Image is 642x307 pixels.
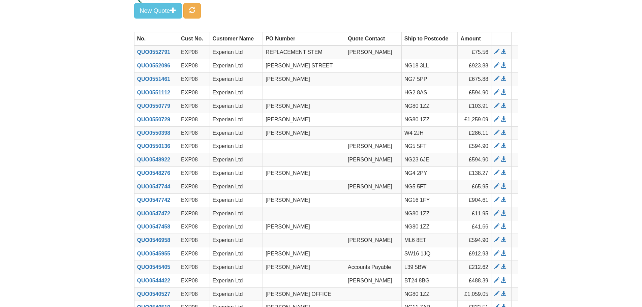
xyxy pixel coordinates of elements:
td: £75.56 [458,45,491,59]
td: £904.61 [458,193,491,207]
td: Experian Ltd [210,274,263,287]
td: NG23 6JE [401,153,458,167]
td: £594.90 [458,86,491,99]
td: HG2 8AS [401,86,458,99]
td: Experian Ltd [210,167,263,180]
td: [PERSON_NAME] [345,140,402,153]
td: EXP08 [178,140,210,153]
td: Experian Ltd [210,126,263,140]
td: NG5 5FT [401,180,458,193]
td: Experian Ltd [210,73,263,86]
td: £41.66 [458,220,491,234]
td: EXP08 [178,99,210,113]
td: NG80 1ZZ [401,99,458,113]
td: NG16 1FY [401,193,458,207]
td: EXP08 [178,260,210,274]
td: £1,259.09 [458,113,491,126]
td: £912.93 [458,247,491,261]
td: REPLACEMENT STEM [263,45,345,59]
td: [PERSON_NAME] [263,113,345,126]
td: [PERSON_NAME] [263,193,345,207]
td: £594.90 [458,153,491,167]
td: [PERSON_NAME] [345,180,402,193]
td: [PERSON_NAME] [345,274,402,287]
td: NG4 2PY [401,167,458,180]
td: [PERSON_NAME] [263,260,345,274]
td: [PERSON_NAME] OFFICE [263,287,345,301]
button: New Quote [134,3,182,19]
a: QUO0547742 [137,197,171,203]
td: [PERSON_NAME] [345,234,402,247]
th: Quote Contact [345,32,402,45]
td: EXP08 [178,113,210,126]
td: Experian Ltd [210,220,263,234]
td: Experian Ltd [210,287,263,301]
td: Experian Ltd [210,59,263,73]
td: Experian Ltd [210,193,263,207]
td: EXP08 [178,180,210,193]
td: NG80 1ZZ [401,113,458,126]
td: NG80 1ZZ [401,207,458,220]
a: QUO0548276 [137,170,171,176]
a: QUO0547458 [137,224,171,229]
a: QUO0545955 [137,251,171,256]
td: NG5 5FT [401,140,458,153]
td: ML6 8ET [401,234,458,247]
td: BT24 8BG [401,274,458,287]
td: Experian Ltd [210,234,263,247]
td: £103.91 [458,99,491,113]
td: £138.27 [458,167,491,180]
td: EXP08 [178,193,210,207]
th: Customer Name [210,32,263,45]
a: QUO0550398 [137,130,171,136]
th: No. [134,32,178,45]
td: [PERSON_NAME] [263,99,345,113]
td: EXP08 [178,207,210,220]
td: £594.90 [458,140,491,153]
td: Experian Ltd [210,140,263,153]
td: NG7 5PP [401,73,458,86]
td: EXP08 [178,59,210,73]
td: Experian Ltd [210,180,263,193]
td: £65.95 [458,180,491,193]
td: [PERSON_NAME] [263,73,345,86]
td: £675.88 [458,73,491,86]
td: [PERSON_NAME] [263,126,345,140]
td: £488.39 [458,274,491,287]
td: SW16 1JQ [401,247,458,261]
td: Experian Ltd [210,207,263,220]
td: £594.90 [458,234,491,247]
a: QUO0548922 [137,157,171,162]
td: EXP08 [178,220,210,234]
td: EXP08 [178,167,210,180]
td: EXP08 [178,45,210,59]
a: QUO0550136 [137,143,171,149]
td: EXP08 [178,234,210,247]
td: Experian Ltd [210,260,263,274]
a: QUO0551112 [137,90,171,95]
td: Experian Ltd [210,99,263,113]
td: £923.88 [458,59,491,73]
a: QUO0540527 [137,291,171,297]
td: £1,059.05 [458,287,491,301]
td: Experian Ltd [210,247,263,261]
a: QUO0547744 [137,184,171,189]
td: EXP08 [178,247,210,261]
td: Experian Ltd [210,153,263,167]
td: EXP08 [178,126,210,140]
td: Experian Ltd [210,86,263,99]
a: QUO0550729 [137,117,171,122]
td: EXP08 [178,73,210,86]
td: £11.95 [458,207,491,220]
td: NG80 1ZZ [401,220,458,234]
th: Amount [458,32,491,45]
a: QUO0551461 [137,76,171,82]
td: [PERSON_NAME] [263,220,345,234]
td: W4 2JH [401,126,458,140]
td: [PERSON_NAME] [263,247,345,261]
td: £212.62 [458,260,491,274]
a: QUO0544422 [137,278,171,283]
td: £286.11 [458,126,491,140]
td: L39 5BW [401,260,458,274]
a: QUO0552791 [137,49,171,55]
